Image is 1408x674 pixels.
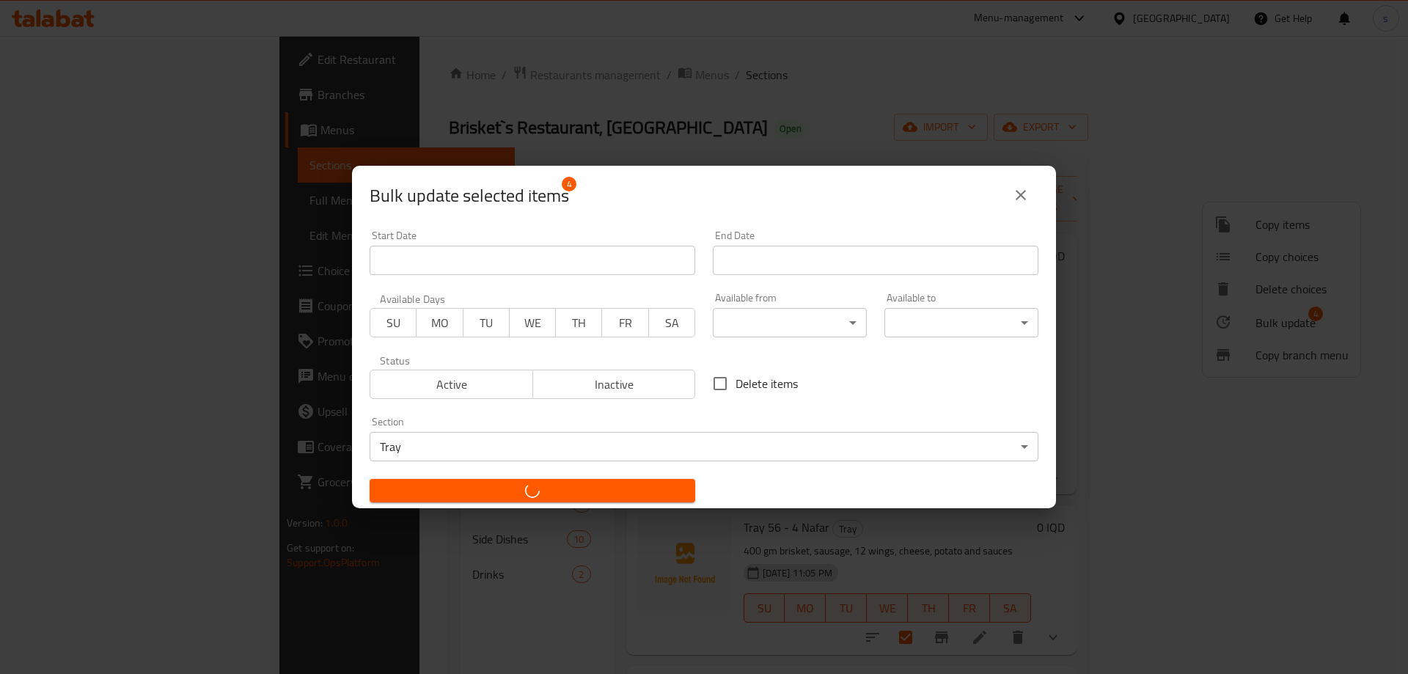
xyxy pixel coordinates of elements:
button: MO [416,308,463,337]
button: FR [601,308,648,337]
span: WE [516,312,550,334]
span: SU [376,312,411,334]
span: 4 [562,177,576,191]
div: ​ [713,308,867,337]
button: close [1003,177,1038,213]
span: FR [608,312,642,334]
span: MO [422,312,457,334]
div: ​ [884,308,1038,337]
span: SA [655,312,689,334]
span: Active [376,374,527,395]
span: Selected items count [370,184,569,208]
button: Inactive [532,370,696,399]
button: TU [463,308,510,337]
button: TH [555,308,602,337]
div: Tray [370,432,1038,461]
button: WE [509,308,556,337]
span: Inactive [539,374,690,395]
button: SU [370,308,417,337]
button: SA [648,308,695,337]
button: Active [370,370,533,399]
span: TH [562,312,596,334]
span: Delete items [736,375,798,392]
span: TU [469,312,504,334]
